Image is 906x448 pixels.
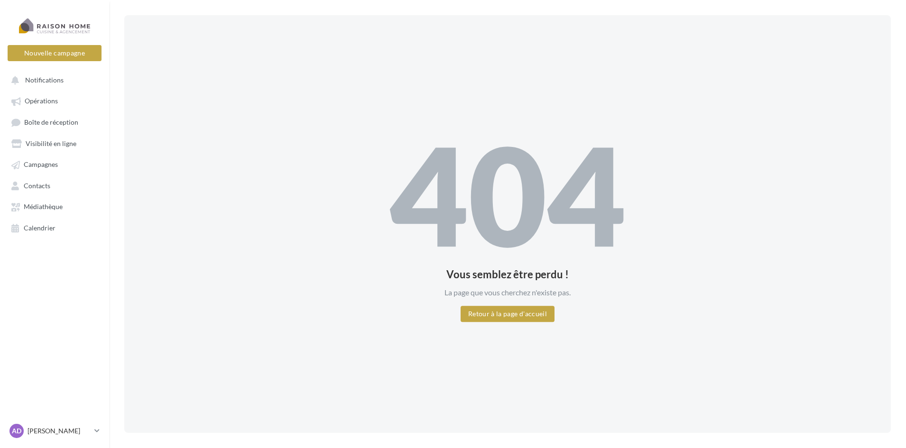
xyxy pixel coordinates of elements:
[389,287,626,298] div: La page que vous cherchez n'existe pas.
[6,71,100,88] button: Notifications
[28,426,91,436] p: [PERSON_NAME]
[6,135,103,152] a: Visibilité en ligne
[389,126,626,262] div: 404
[24,224,55,232] span: Calendrier
[6,198,103,215] a: Médiathèque
[24,161,58,169] span: Campagnes
[6,92,103,109] a: Opérations
[8,45,102,61] button: Nouvelle campagne
[25,97,58,105] span: Opérations
[24,182,50,190] span: Contacts
[461,306,555,322] button: Retour à la page d'accueil
[6,113,103,131] a: Boîte de réception
[389,269,626,280] div: Vous semblez être perdu !
[6,219,103,236] a: Calendrier
[8,422,102,440] a: AD [PERSON_NAME]
[26,139,76,147] span: Visibilité en ligne
[24,203,63,211] span: Médiathèque
[12,426,21,436] span: AD
[25,76,64,84] span: Notifications
[24,118,78,126] span: Boîte de réception
[6,177,103,194] a: Contacts
[6,155,103,173] a: Campagnes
